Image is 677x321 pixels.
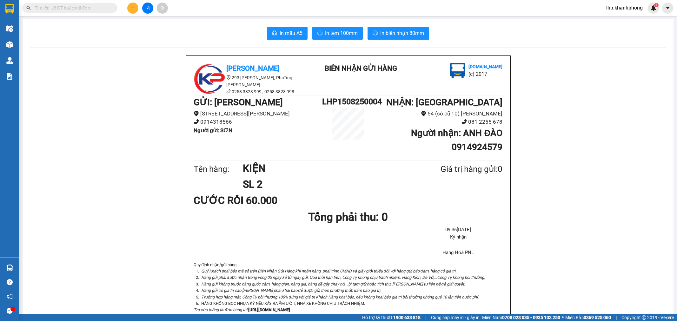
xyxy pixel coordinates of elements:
i: Hàng gửi phải được nhận trong vòng 05 ngày kể từ ngày gửi. Quá thời hạn trên, Công Ty không chịu ... [201,275,485,280]
i: Tra cứu thông tin đơn hàng tại: [194,307,248,312]
img: warehouse-icon [6,57,13,64]
h1: Tổng phải thu: 0 [194,208,503,226]
span: printer [317,30,322,36]
span: In tem 100mm [325,29,358,37]
span: lhp.khanhphong [601,4,648,12]
h1: LHP1508250004 [322,95,374,108]
img: warehouse-icon [6,41,13,48]
button: printerIn biên nhận 80mm [368,27,429,40]
b: BIÊN NHẬN GỬI HÀNG [325,64,397,72]
i: Quý Khách phải báo mã số trên Biên Nhận Gửi Hàng khi nhận hàng, phải trình CMND và giấy giới thiệ... [201,269,456,273]
button: caret-down [662,3,673,14]
strong: 0369 525 060 [584,315,611,320]
i: Hàng gửi có giá trị cao [PERSON_NAME] phải khai báo để được gửi theo phương thức đảm bảo giá trị. [201,288,382,293]
button: printerIn mẫu A5 [267,27,308,40]
button: plus [127,3,138,14]
button: file-add [142,3,153,14]
span: 1 [655,3,657,7]
span: phone [226,89,231,94]
span: message [7,308,13,314]
span: Miền Nam [482,314,560,321]
span: copyright [642,315,646,320]
span: printer [272,30,277,36]
div: Quy định nhận/gửi hàng : [194,262,503,313]
div: Giá trị hàng gửi: 0 [410,163,502,176]
img: icon-new-feature [651,5,656,11]
strong: 0708 023 035 - 0935 103 250 [502,315,560,320]
span: Miền Bắc [565,314,611,321]
b: GỬI : [PERSON_NAME] [194,97,283,108]
span: plus [131,6,135,10]
button: printerIn tem 100mm [312,27,363,40]
img: warehouse-icon [6,265,13,271]
span: | [616,314,617,321]
div: Tên hàng: [194,163,243,176]
li: HÀNG KHÔNG BỌC NHỰA KỸ NẾU XẢY RA ẨM ƯỚT, NHÀ XE KHÔNG CHỊU TRÁCH NHIỆM. [200,300,503,307]
strong: 1900 633 818 [393,315,421,320]
h1: SL 2 [243,176,410,192]
span: search [26,6,31,10]
li: Ký nhận [414,233,502,241]
img: logo.jpg [194,63,225,95]
span: environment [226,75,231,80]
img: logo-vxr [5,4,14,14]
b: Người gửi : SƠN [194,127,232,134]
li: 0258 3823 999 , 0258 3823 998 [194,88,308,95]
li: 54 (số cũ 10) [PERSON_NAME] [374,109,503,118]
span: aim [160,6,164,10]
span: printer [373,30,378,36]
button: aim [157,3,168,14]
span: environment [194,111,199,116]
span: phone [461,119,467,124]
img: solution-icon [6,73,13,80]
input: Tìm tên, số ĐT hoặc mã đơn [35,4,110,11]
li: 081 2255 678 [374,118,503,126]
i: Trường hợp hàng mất, Công Ty bồi thường 100% đúng với giá trị Khách Hàng khai báo, nếu không khai... [201,295,479,299]
h1: KIỆN [243,160,410,176]
li: 293 [PERSON_NAME], Phường [PERSON_NAME] [194,74,308,88]
b: [DOMAIN_NAME] [468,64,502,69]
li: [STREET_ADDRESS][PERSON_NAME] [194,109,322,118]
span: question-circle [7,279,13,285]
img: warehouse-icon [6,25,13,32]
img: logo.jpg [450,63,465,78]
span: file-add [145,6,150,10]
span: environment [421,111,426,116]
li: 0914318566 [194,118,322,126]
span: In biên nhận 80mm [380,29,424,37]
span: In mẫu A5 [280,29,302,37]
span: Hỗ trợ kỹ thuật: [362,314,421,321]
b: [PERSON_NAME] [226,64,280,72]
li: 09:36[DATE] [414,226,502,234]
span: notification [7,293,13,299]
li: (c) 2017 [468,70,502,78]
span: ⚪️ [562,316,564,319]
li: Hàng Hoá PNL [414,249,502,257]
b: Người nhận : ANH ĐÀO 0914924579 [411,128,502,152]
div: CƯỚC RỒI 60.000 [194,193,295,208]
span: caret-down [665,5,671,11]
sup: 1 [654,3,659,7]
i: Hàng gửi không thuộc hàng quốc cấm, hàng gian, hàng giả, hàng dễ gây cháy nổ,...bị tạm giữ hoặc t... [201,282,465,286]
span: Cung cấp máy in - giấy in: [431,314,481,321]
strong: [URL][DOMAIN_NAME] [248,307,290,312]
b: NHẬN : [GEOGRAPHIC_DATA] [386,97,502,108]
span: phone [194,119,199,124]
